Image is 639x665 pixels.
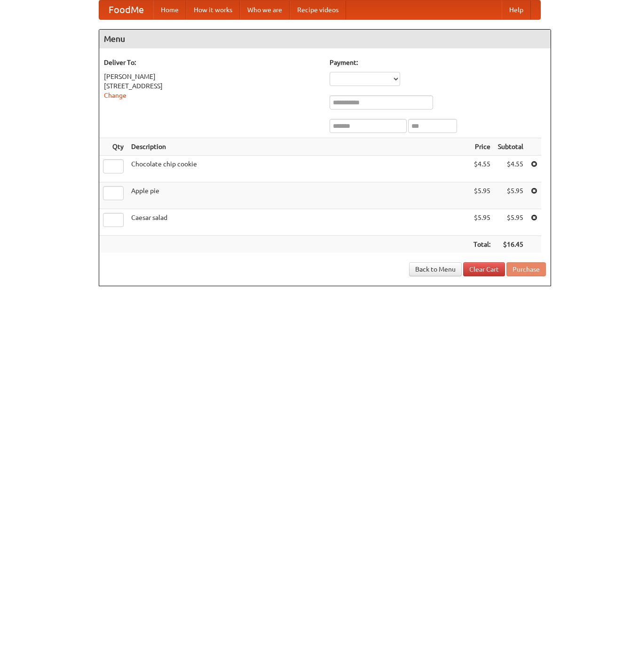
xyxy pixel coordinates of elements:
[104,92,126,99] a: Change
[502,0,531,19] a: Help
[470,182,494,209] td: $5.95
[470,209,494,236] td: $5.95
[494,236,527,253] th: $16.45
[153,0,186,19] a: Home
[99,30,551,48] h4: Menu
[470,156,494,182] td: $4.55
[104,58,320,67] h5: Deliver To:
[104,72,320,81] div: [PERSON_NAME]
[494,156,527,182] td: $4.55
[127,156,470,182] td: Chocolate chip cookie
[104,81,320,91] div: [STREET_ADDRESS]
[463,262,505,276] a: Clear Cart
[409,262,462,276] a: Back to Menu
[470,236,494,253] th: Total:
[470,138,494,156] th: Price
[99,138,127,156] th: Qty
[330,58,546,67] h5: Payment:
[240,0,290,19] a: Who we are
[290,0,346,19] a: Recipe videos
[127,182,470,209] td: Apple pie
[494,209,527,236] td: $5.95
[127,138,470,156] th: Description
[186,0,240,19] a: How it works
[506,262,546,276] button: Purchase
[494,182,527,209] td: $5.95
[494,138,527,156] th: Subtotal
[127,209,470,236] td: Caesar salad
[99,0,153,19] a: FoodMe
